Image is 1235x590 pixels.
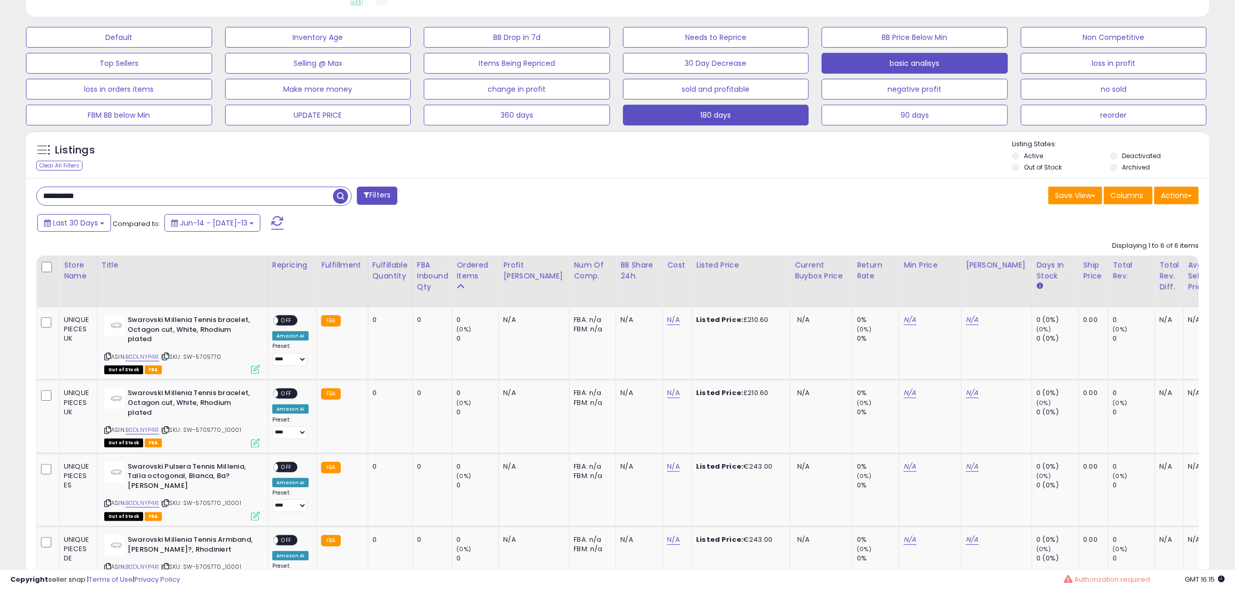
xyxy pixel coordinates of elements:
[278,536,295,545] span: OFF
[372,388,405,398] div: 0
[795,260,848,282] div: Current Buybox Price
[321,462,340,473] small: FBA
[1113,545,1127,553] small: (0%)
[857,535,899,544] div: 0%
[128,535,254,557] b: Swarovski Millenia Tennis Armband, [PERSON_NAME]?, Rhodiniert
[1113,481,1155,490] div: 0
[456,399,471,407] small: (0%)
[696,535,782,544] div: €243.00
[321,260,363,271] div: Fulfillment
[696,388,782,398] div: £210.60
[1113,535,1155,544] div: 0
[1154,187,1199,204] button: Actions
[417,462,445,471] div: 0
[1021,105,1207,125] button: reorder
[503,260,565,282] div: Profit [PERSON_NAME]
[180,218,247,228] span: Jun-14 - [DATE]-13
[417,260,448,292] div: FBA inbound Qty
[161,353,221,361] span: | SKU: SW-5705770
[1036,334,1078,343] div: 0 (0%)
[417,535,445,544] div: 0
[1021,27,1207,48] button: Non Competitive
[104,439,143,447] span: All listings that are currently out of stock and unavailable for purchase on Amazon
[1083,260,1104,282] div: Ship Price
[857,315,899,325] div: 0%
[857,481,899,490] div: 0%
[55,143,95,158] h5: Listings
[667,315,679,325] a: N/A
[797,388,810,398] span: N/A
[1113,325,1127,333] small: (0%)
[696,260,786,271] div: Listed Price
[417,315,445,325] div: 0
[272,416,309,440] div: Preset:
[857,388,899,398] div: 0%
[1036,282,1043,291] small: Days In Stock.
[321,315,340,327] small: FBA
[456,481,498,490] div: 0
[26,79,212,100] button: loss in orders items
[1122,163,1150,172] label: Archived
[904,461,916,472] a: N/A
[620,388,655,398] div: N/A
[574,260,612,282] div: Num of Comp.
[1036,408,1078,417] div: 0 (0%)
[1083,315,1100,325] div: 0.00
[1036,554,1078,563] div: 0 (0%)
[104,366,143,374] span: All listings that are currently out of stock and unavailable for purchase on Amazon
[104,462,125,483] img: 31XS6K-sjiL._SL40_.jpg
[620,260,658,282] div: BB Share 24h.
[10,575,180,585] div: seller snap | |
[104,388,260,446] div: ASIN:
[1159,388,1175,398] div: N/A
[145,366,162,374] span: FBA
[272,404,309,414] div: Amazon AI
[1159,462,1175,471] div: N/A
[272,551,309,560] div: Amazon AI
[574,471,608,481] div: FBM: n/a
[372,260,408,282] div: Fulfillable Quantity
[161,426,241,434] span: | SKU: SW-5705770_10001
[1159,535,1175,544] div: N/A
[574,398,608,408] div: FBM: n/a
[966,535,978,545] a: N/A
[36,161,82,171] div: Clear All Filters
[503,462,561,471] div: N/A
[1036,315,1078,325] div: 0 (0%)
[857,545,871,553] small: (0%)
[64,462,89,490] div: UNIQUE PIECES ES
[1048,187,1102,204] button: Save View
[456,554,498,563] div: 0
[417,388,445,398] div: 0
[696,535,743,544] b: Listed Price:
[424,27,610,48] button: BB Drop in 7d
[1159,260,1179,292] div: Total Rev. Diff.
[278,389,295,398] span: OFF
[1024,163,1062,172] label: Out of Stock
[104,512,143,521] span: All listings that are currently out of stock and unavailable for purchase on Amazon
[574,325,608,334] div: FBM: n/a
[225,79,411,100] button: Make more money
[321,388,340,400] small: FBA
[145,512,162,521] span: FBA
[797,315,810,325] span: N/A
[104,315,125,336] img: 31XS6K-sjiL._SL40_.jpg
[822,79,1008,100] button: negative profit
[1185,574,1225,584] span: 2025-08-13 16:15 GMT
[1012,139,1209,149] p: Listing States:
[64,535,89,564] div: UNIQUE PIECES DE
[1024,151,1043,160] label: Active
[857,472,871,480] small: (0%)
[696,315,743,325] b: Listed Price:
[424,79,610,100] button: change in profit
[10,574,48,584] strong: Copyright
[857,260,895,282] div: Return Rate
[1036,481,1078,490] div: 0 (0%)
[966,315,978,325] a: N/A
[113,219,160,229] span: Compared to:
[104,535,125,556] img: 31XS6K-sjiL._SL40_.jpg
[1113,334,1155,343] div: 0
[225,53,411,74] button: Selling @ Max
[1036,545,1051,553] small: (0%)
[696,315,782,325] div: £210.60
